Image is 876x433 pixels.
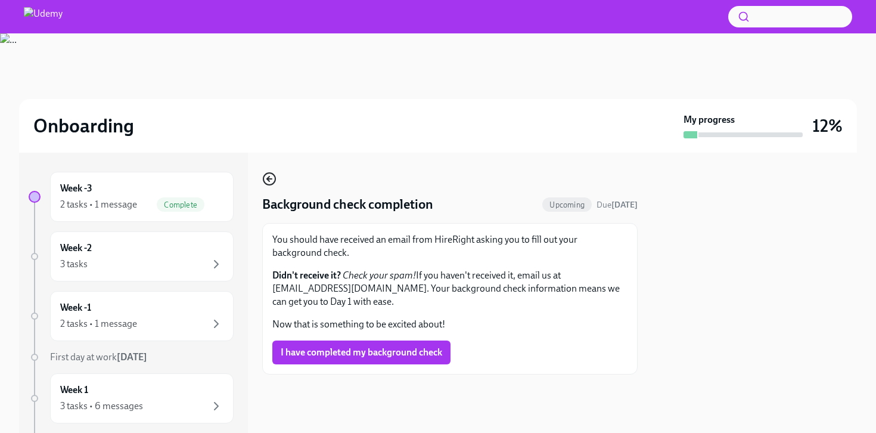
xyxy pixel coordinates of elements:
[597,199,638,211] span: September 12th, 2025 10:00
[60,198,137,211] div: 2 tasks • 1 message
[262,196,433,214] h4: Background check completion
[29,351,234,364] a: First day at work[DATE]
[29,291,234,341] a: Week -12 tasks • 1 message
[60,317,137,330] div: 2 tasks • 1 message
[272,270,341,281] strong: Didn't receive it?
[60,383,88,397] h6: Week 1
[272,318,628,331] p: Now that is something to be excited about!
[597,200,638,210] span: Due
[60,301,91,314] h6: Week -1
[24,7,63,26] img: Udemy
[272,269,628,308] p: If you haven't received it, email us at [EMAIL_ADDRESS][DOMAIN_NAME]. Your background check infor...
[343,270,416,281] em: Check your spam!
[29,172,234,222] a: Week -32 tasks • 1 messageComplete
[812,115,843,137] h3: 12%
[60,400,143,413] div: 3 tasks • 6 messages
[29,373,234,423] a: Week 13 tasks • 6 messages
[33,114,134,138] h2: Onboarding
[281,347,442,358] span: I have completed my background check
[117,351,147,363] strong: [DATE]
[60,182,92,195] h6: Week -3
[272,341,451,364] button: I have completed my background check
[272,233,628,259] p: You should have received an email from HireRight asking you to fill out your background check.
[60,258,88,271] div: 3 tasks
[684,113,735,126] strong: My progress
[29,231,234,282] a: Week -23 tasks
[50,351,147,363] span: First day at work
[542,200,592,209] span: Upcoming
[157,200,204,209] span: Complete
[60,242,92,255] h6: Week -2
[611,200,638,210] strong: [DATE]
